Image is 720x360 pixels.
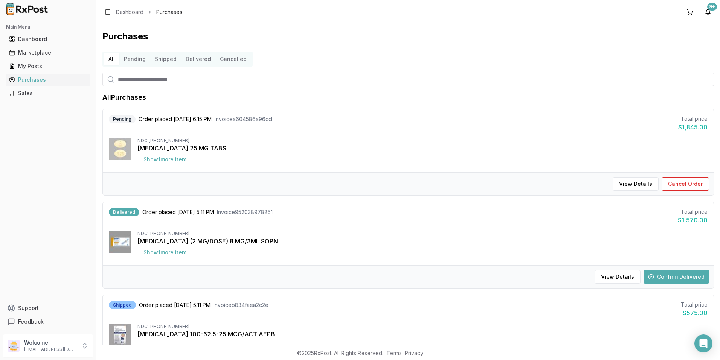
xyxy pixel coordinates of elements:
a: Dashboard [116,8,143,16]
div: 9+ [707,3,717,11]
div: $575.00 [681,308,708,317]
button: View Details [595,270,641,284]
div: $1,845.00 [678,123,708,132]
button: 9+ [702,6,714,18]
a: Purchases [6,73,90,87]
a: Marketplace [6,46,90,59]
h2: Main Menu [6,24,90,30]
button: Confirm Delivered [644,270,709,284]
h1: All Purchases [102,92,146,103]
button: Feedback [3,315,93,328]
button: Cancelled [215,53,251,65]
button: Cancel Order [662,177,709,191]
div: [MEDICAL_DATA] 100-62.5-25 MCG/ACT AEPB [137,330,708,339]
div: Delivered [109,208,139,216]
img: RxPost Logo [3,3,51,15]
span: Invoice a604586a96cd [215,115,272,123]
button: Sales [3,87,93,99]
div: [MEDICAL_DATA] 25 MG TABS [137,144,708,153]
p: [EMAIL_ADDRESS][DOMAIN_NAME] [24,346,76,352]
button: My Posts [3,60,93,72]
span: Order placed [DATE] 5:11 PM [139,301,211,309]
a: My Posts [6,59,90,73]
button: Delivered [181,53,215,65]
div: $1,570.00 [678,216,708,225]
button: Support [3,301,93,315]
button: Show1more item [137,153,192,166]
div: Pending [109,115,136,123]
a: Privacy [405,350,423,356]
div: Total price [678,115,708,123]
button: Dashboard [3,33,93,45]
button: All [104,53,119,65]
div: Total price [681,301,708,308]
button: Purchases [3,74,93,86]
button: Pending [119,53,150,65]
div: NDC: [PHONE_NUMBER] [137,138,708,144]
h1: Purchases [102,30,714,43]
span: Order placed [DATE] 6:15 PM [139,115,212,123]
span: Order placed [DATE] 5:11 PM [142,208,214,216]
img: User avatar [8,340,20,352]
button: Show1more item [137,246,192,259]
a: Dashboard [6,32,90,46]
nav: breadcrumb [116,8,182,16]
span: Feedback [18,318,44,325]
div: Marketplace [9,49,87,56]
span: Invoice 952038978851 [217,208,273,216]
div: NDC: [PHONE_NUMBER] [137,324,708,330]
button: View Details [613,177,659,191]
span: Invoice b834faea2c2e [214,301,268,309]
img: Ozempic (2 MG/DOSE) 8 MG/3ML SOPN [109,231,131,253]
div: Sales [9,90,87,97]
div: NDC: [PHONE_NUMBER] [137,231,708,237]
span: Purchases [156,8,182,16]
div: Dashboard [9,35,87,43]
button: Marketplace [3,47,93,59]
img: Trelegy Ellipta 100-62.5-25 MCG/ACT AEPB [109,324,131,346]
div: My Posts [9,62,87,70]
p: Welcome [24,339,76,346]
div: [MEDICAL_DATA] (2 MG/DOSE) 8 MG/3ML SOPN [137,237,708,246]
div: Open Intercom Messenger [694,334,712,352]
button: Shipped [150,53,181,65]
a: Sales [6,87,90,100]
img: Jardiance 25 MG TABS [109,138,131,160]
div: Purchases [9,76,87,84]
div: Shipped [109,301,136,309]
div: Total price [678,208,708,216]
a: Terms [386,350,402,356]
